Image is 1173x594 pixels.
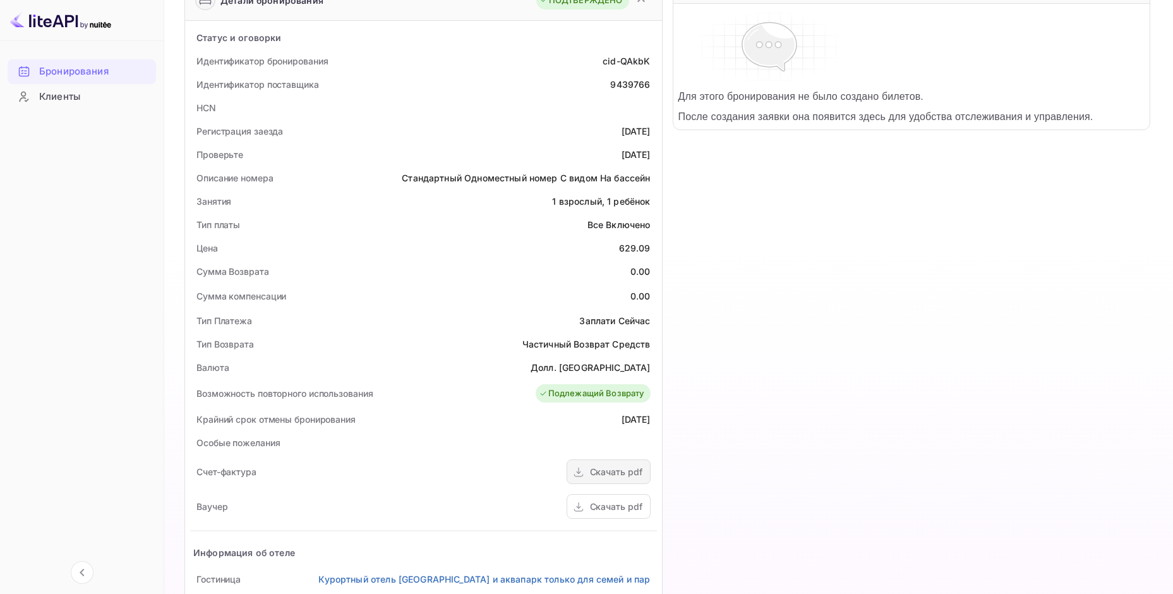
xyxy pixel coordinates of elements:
[196,437,280,448] ya-tr-span: Особые пожелания
[196,466,256,477] ya-tr-span: Счет-фактура
[196,102,216,113] ya-tr-span: HCN
[522,339,651,349] ya-tr-span: Частичный Возврат Средств
[196,56,328,66] ya-tr-span: Идентификатор бронирования
[603,56,650,66] ya-tr-span: cid-QAkbK
[619,241,651,255] div: 629.09
[622,124,651,138] div: [DATE]
[71,561,93,584] button: Свернуть навигацию
[196,149,243,160] ya-tr-span: Проверьте
[193,547,295,558] ya-tr-span: Информация об отеле
[8,85,156,108] a: Клиенты
[318,574,650,585] ya-tr-span: Курортный отель [GEOGRAPHIC_DATA] и аквапарк только для семей и пар
[196,243,218,253] ya-tr-span: Цена
[196,315,252,326] ya-tr-span: Тип Платежа
[318,573,650,586] a: Курортный отель [GEOGRAPHIC_DATA] и аквапарк только для семей и пар
[196,414,356,425] ya-tr-span: Крайний срок отмены бронирования
[630,265,651,278] div: 0.00
[8,85,156,109] div: Клиенты
[630,289,651,303] div: 0.00
[579,315,650,326] ya-tr-span: Заплати Сейчас
[622,148,651,161] div: [DATE]
[8,59,156,83] a: Бронирования
[622,413,651,426] div: [DATE]
[196,339,254,349] ya-tr-span: Тип Возврата
[196,291,286,301] ya-tr-span: Сумма компенсации
[196,196,231,207] ya-tr-span: Занятия
[8,59,156,84] div: Бронирования
[196,126,283,136] ya-tr-span: Регистрация заезда
[196,32,282,43] ya-tr-span: Статус и оговорки
[39,64,109,79] ya-tr-span: Бронирования
[587,219,651,230] ya-tr-span: Все Включено
[590,466,642,477] ya-tr-span: Скачать pdf
[196,574,241,585] ya-tr-span: Гостиница
[196,173,274,183] ya-tr-span: Описание номера
[10,10,111,30] img: Логотип LiteAPI
[196,79,319,90] ya-tr-span: Идентификатор поставщика
[39,90,80,104] ya-tr-span: Клиенты
[678,91,923,102] ya-tr-span: Для этого бронирования не было создано билетов.
[590,500,642,513] div: Скачать pdf
[196,219,240,230] ya-tr-span: Тип платы
[196,388,373,399] ya-tr-span: Возможность повторного использования
[531,362,650,373] ya-tr-span: Долл. [GEOGRAPHIC_DATA]
[196,501,227,512] ya-tr-span: Ваучер
[196,266,269,277] ya-tr-span: Сумма Возврата
[678,111,1093,122] ya-tr-span: После создания заявки она появится здесь для удобства отслеживания и управления.
[548,387,644,400] ya-tr-span: Подлежащий Возврату
[552,196,650,207] ya-tr-span: 1 взрослый, 1 ребёнок
[196,362,229,373] ya-tr-span: Валюта
[610,78,650,91] div: 9439766
[402,173,650,183] ya-tr-span: Стандартный Одноместный номер С видом На бассейн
